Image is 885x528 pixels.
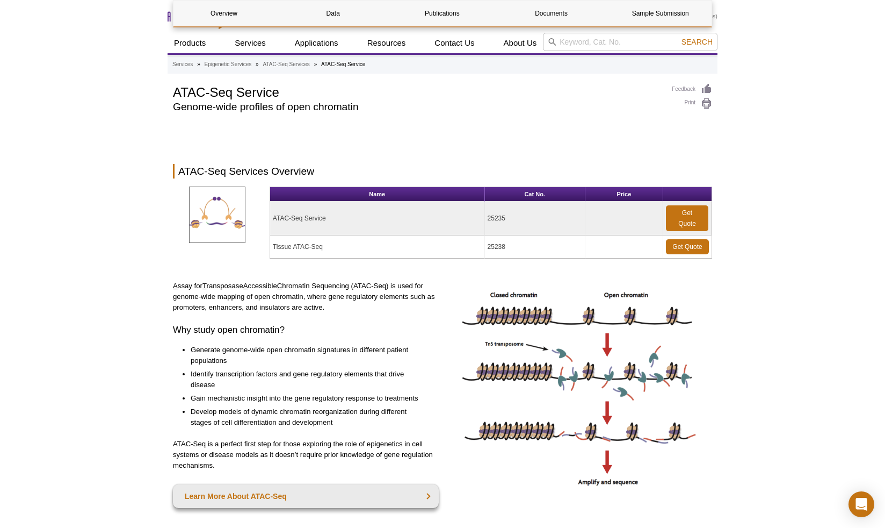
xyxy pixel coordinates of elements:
a: ATAC-Seq Services [263,60,309,69]
a: Products [168,33,212,53]
u: A [173,282,178,290]
button: Search [678,37,716,47]
a: Data [282,1,383,26]
h2: ATAC-Seq Services Overview [173,164,712,179]
u: C [277,282,282,290]
a: Sample Submission [610,1,711,26]
a: Services [172,60,193,69]
a: About Us [497,33,543,53]
div: Open Intercom Messenger [848,491,874,517]
a: Documents [501,1,602,26]
h2: Genome-wide profiles of open chromatin [173,102,661,112]
td: ATAC-Seq Service [270,202,485,236]
u: T [202,282,207,290]
li: Develop models of dynamic chromatin reorganization during different stages of cell differentiatio... [191,406,428,428]
a: Resources [361,33,412,53]
td: Tissue ATAC-Seq [270,236,485,259]
a: Contact Us [428,33,481,53]
a: Learn More About ATAC-Seq [173,484,439,508]
p: ATAC-Seq is a perfect first step for those exploring the role of epigenetics in cell systems or d... [173,439,439,471]
h3: Why study open chromatin? [173,324,439,337]
li: » [197,61,200,67]
th: Name [270,187,485,202]
span: Search [681,38,713,46]
a: Print [672,98,712,110]
th: Cat No. [485,187,585,202]
li: Gain mechanistic insight into the gene regulatory response to treatments [191,393,428,404]
th: Price [585,187,663,202]
h1: ATAC-Seq Service [173,83,661,99]
li: » [314,61,317,67]
li: Identify transcription factors and gene regulatory elements that drive disease [191,369,428,390]
a: Get Quote [666,239,709,254]
li: ATAC-Seq Service [321,61,365,67]
li: » [256,61,259,67]
a: Get Quote [666,205,708,231]
img: ATAC-Seq image [459,281,700,490]
a: Applications [288,33,345,53]
a: Feedback [672,83,712,95]
p: ssay for ransposase ccessible hromatin Sequencing (ATAC-Seq) is used for genome-wide mapping of o... [173,281,439,313]
li: Generate genome-wide open chromatin signatures in different patient populations [191,345,428,366]
td: 25235 [485,202,585,236]
a: Publications [391,1,492,26]
u: A [243,282,248,290]
td: 25238 [485,236,585,259]
a: Epigenetic Services [204,60,251,69]
img: ATAC-SeqServices [189,187,245,243]
input: Keyword, Cat. No. [543,33,717,51]
a: Overview [173,1,274,26]
a: Services [228,33,272,53]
